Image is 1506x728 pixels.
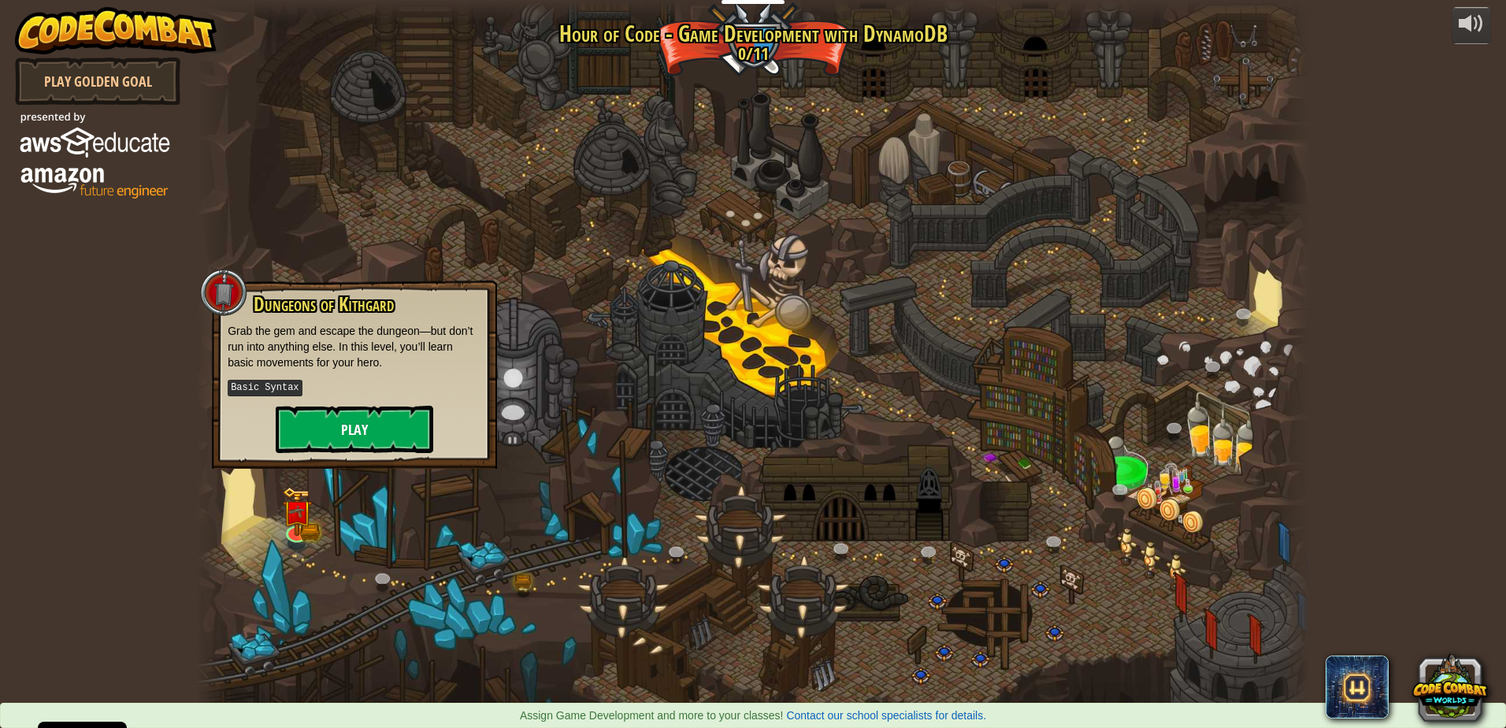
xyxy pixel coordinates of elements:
img: bronze-chest.png [300,524,320,540]
img: portrait.png [288,505,306,518]
img: level-banner-unlock.png [282,487,312,536]
span: Assign Game Development and more to your classes! [520,709,784,722]
a: Contact our school specialists for details. [786,709,986,722]
a: Play Golden Goal [15,58,180,105]
p: Grab the gem and escape the dungeon—but don’t run into anything else. In this level, you’ll learn... [228,323,481,370]
img: amazon_vert_lockup.png [15,105,172,203]
img: bronze-chest.png [515,574,532,589]
button: Adjust volume [1452,7,1491,44]
span: Dungeons of Kithgard [254,291,394,318]
img: CodeCombat - Learn how to code by playing a game [15,7,217,54]
kbd: Basic Syntax [228,380,302,396]
button: Play [276,406,433,453]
